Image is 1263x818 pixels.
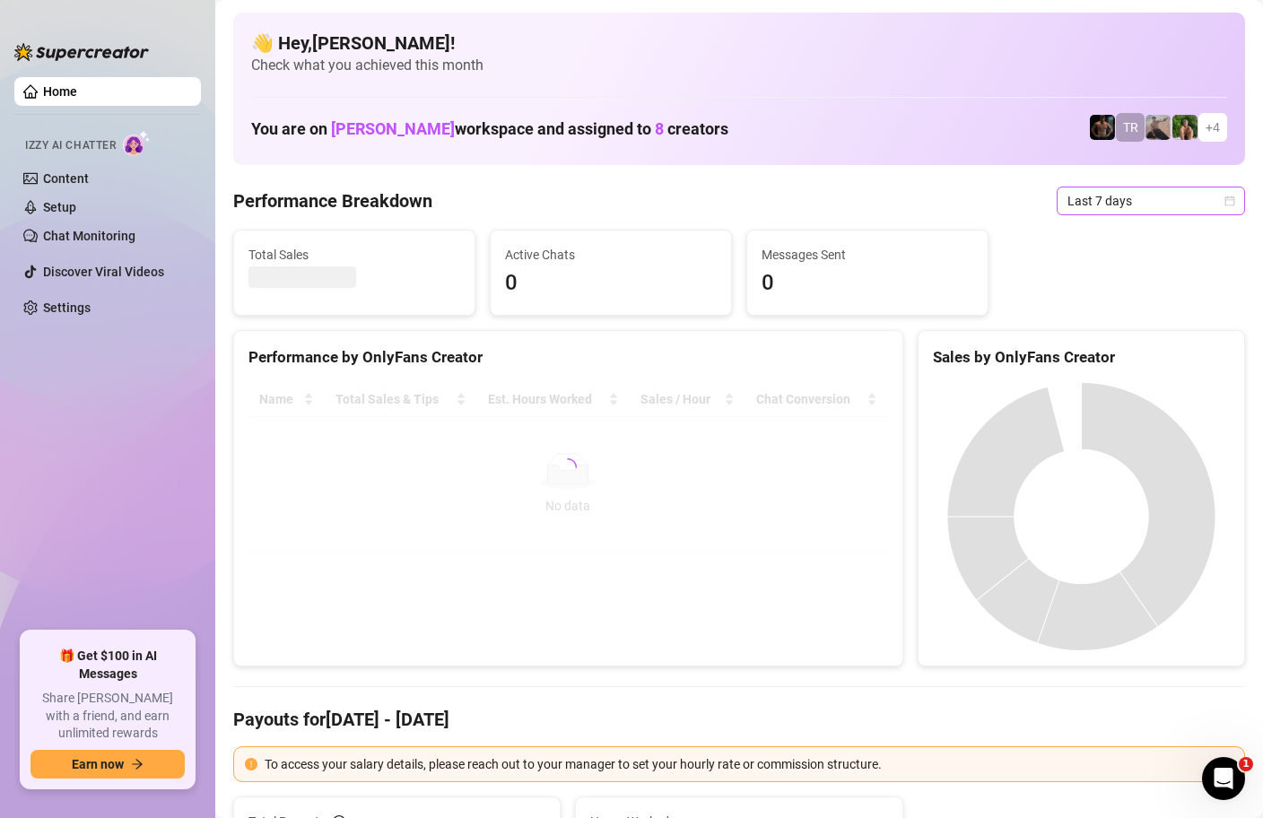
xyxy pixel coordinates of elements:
[265,754,1233,774] div: To access your salary details, please reach out to your manager to set your hourly rate or commis...
[251,30,1227,56] h4: 👋 Hey, [PERSON_NAME] !
[248,245,460,265] span: Total Sales
[14,43,149,61] img: logo-BBDzfeDw.svg
[233,707,1245,732] h4: Payouts for [DATE] - [DATE]
[1206,117,1220,137] span: + 4
[248,345,888,370] div: Performance by OnlyFans Creator
[1145,115,1171,140] img: LC
[251,119,728,139] h1: You are on workspace and assigned to creators
[762,266,973,300] span: 0
[131,758,144,770] span: arrow-right
[123,130,151,156] img: AI Chatter
[245,758,257,770] span: exclamation-circle
[1067,187,1234,214] span: Last 7 days
[1224,196,1235,206] span: calendar
[762,245,973,265] span: Messages Sent
[505,266,717,300] span: 0
[505,245,717,265] span: Active Chats
[1239,757,1253,771] span: 1
[25,137,116,154] span: Izzy AI Chatter
[43,229,135,243] a: Chat Monitoring
[30,648,185,683] span: 🎁 Get $100 in AI Messages
[251,56,1227,75] span: Check what you achieved this month
[1172,115,1198,140] img: Nathaniel
[933,345,1230,370] div: Sales by OnlyFans Creator
[1123,117,1138,137] span: TR
[331,119,455,138] span: [PERSON_NAME]
[30,750,185,779] button: Earn nowarrow-right
[1202,757,1245,800] iframe: Intercom live chat
[43,265,164,279] a: Discover Viral Videos
[43,84,77,99] a: Home
[558,457,578,477] span: loading
[43,300,91,315] a: Settings
[233,188,432,213] h4: Performance Breakdown
[655,119,664,138] span: 8
[43,200,76,214] a: Setup
[1090,115,1115,140] img: Trent
[72,757,124,771] span: Earn now
[30,690,185,743] span: Share [PERSON_NAME] with a friend, and earn unlimited rewards
[43,171,89,186] a: Content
